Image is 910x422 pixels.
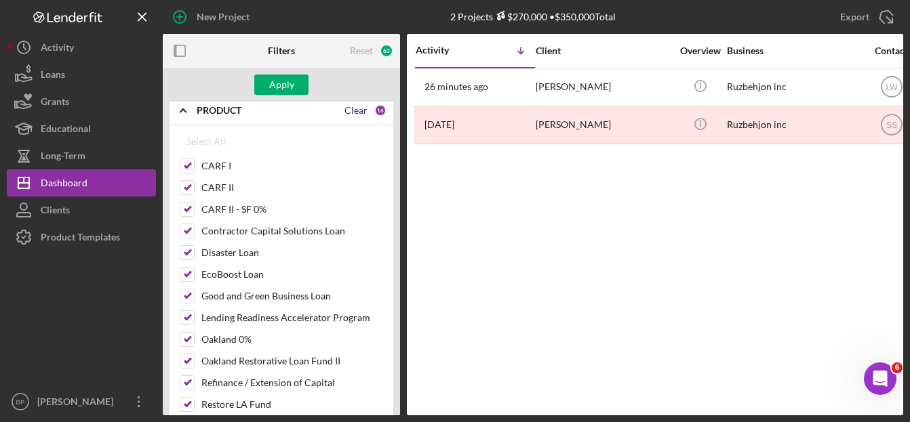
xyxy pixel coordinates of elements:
div: Overview [675,45,726,56]
div: 16 [374,104,387,117]
div: Loans [41,61,65,91]
div: Grants [41,88,69,119]
label: Contractor Capital Solutions Loan [201,224,383,238]
div: Clients [41,196,70,227]
b: Filters [268,45,295,56]
text: LW [886,83,898,92]
div: Reset [350,45,373,56]
div: Select All [186,128,226,155]
time: 2025-09-26 18:55 [424,81,488,92]
b: PRODUCT [197,105,241,116]
div: Educational [41,115,91,146]
text: SS [886,121,896,130]
iframe: Intercom live chat [864,362,896,395]
div: Client [536,45,671,56]
div: 2 Projects • $350,000 Total [450,11,616,22]
text: BP [16,398,25,406]
label: CARF II - SF 0% [201,203,383,216]
div: Dashboard [41,169,87,200]
div: Activity [41,34,74,64]
div: Product Templates [41,224,120,254]
label: CARF I [201,159,383,173]
label: Oakland 0% [201,333,383,346]
button: Educational [7,115,156,142]
div: 63 [380,44,393,58]
span: 6 [892,362,903,373]
label: Restore LA Fund [201,398,383,411]
div: Clear [344,105,368,116]
div: [PERSON_NAME] [536,69,671,105]
button: Clients [7,196,156,224]
button: Select All [180,128,233,155]
button: Long-Term [7,142,156,169]
label: Refinance / Extension of Capital [201,376,383,389]
button: Export [827,3,903,30]
button: Grants [7,88,156,115]
div: $270,000 [493,11,547,22]
label: Oakland Restorative Loan Fund II [201,354,383,368]
button: Loans [7,61,156,88]
button: Product Templates [7,224,156,251]
label: EcoBoost Loan [201,268,383,281]
div: Long-Term [41,142,85,173]
button: Dashboard [7,169,156,196]
button: New Project [163,3,263,30]
label: CARF II [201,181,383,194]
div: Business [727,45,863,56]
button: Apply [254,75,309,95]
div: Apply [269,75,294,95]
label: Disaster Loan [201,246,383,259]
div: [PERSON_NAME] [536,107,671,143]
div: Ruzbehjon inc [727,69,863,105]
div: New Project [197,3,250,30]
button: BP[PERSON_NAME] [7,388,156,415]
label: Lending Readiness Accelerator Program [201,311,383,324]
label: Good and Green Business Loan [201,289,383,303]
div: Activity [416,45,475,56]
button: Activity [7,34,156,61]
div: Export [840,3,869,30]
div: Ruzbehjon inc [727,107,863,143]
time: 2023-06-07 01:26 [424,119,454,130]
div: [PERSON_NAME] [34,388,122,419]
